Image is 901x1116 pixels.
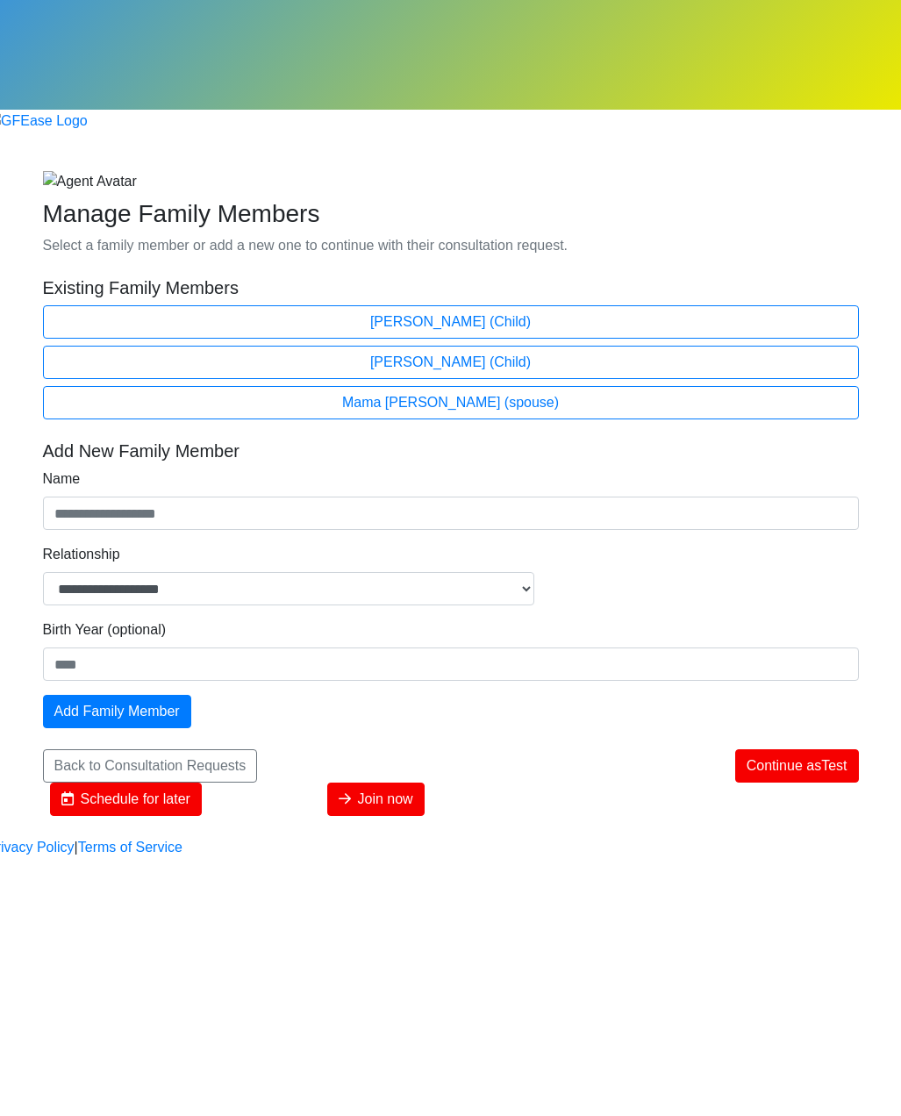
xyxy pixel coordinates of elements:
button: Continue asTest [735,749,859,783]
img: Agent Avatar [43,171,137,192]
h5: Add New Family Member [43,440,859,461]
button: [PERSON_NAME] (Child) [43,305,859,339]
h5: Existing Family Members [43,277,859,298]
span: Test [821,758,847,773]
button: Schedule for later [50,783,202,816]
a: Terms of Service [78,837,182,858]
button: Back to Consultation Requests [43,749,258,783]
button: Mama [PERSON_NAME] (spouse) [43,386,859,419]
label: Birth Year (optional) [43,619,167,640]
p: Select a family member or add a new one to continue with their consultation request. [43,235,859,256]
button: Join now [327,783,425,816]
h3: Manage Family Members [43,199,859,229]
label: Relationship [43,544,120,565]
label: Name [43,469,81,490]
button: [PERSON_NAME] (Child) [43,346,859,379]
button: Add Family Member [43,695,191,728]
a: | [75,837,78,858]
